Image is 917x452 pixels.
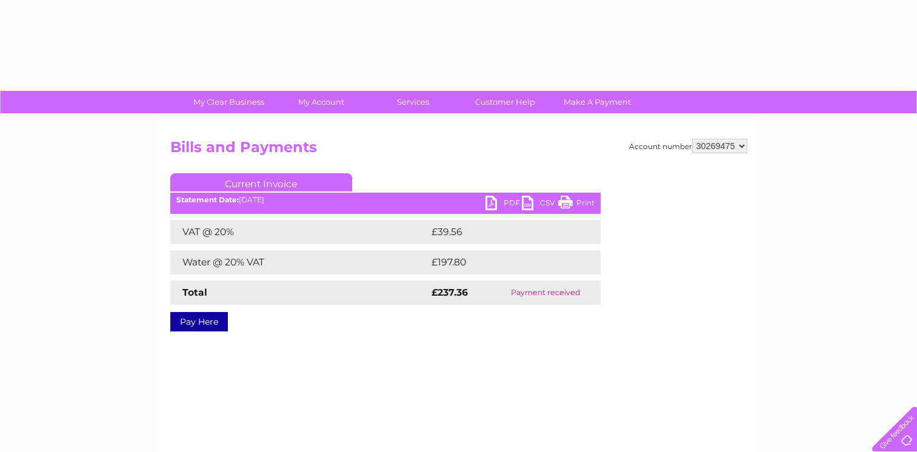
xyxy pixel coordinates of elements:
h2: Bills and Payments [170,139,747,162]
div: [DATE] [170,196,601,204]
a: CSV [522,196,558,213]
a: My Account [271,91,371,113]
a: Customer Help [455,91,555,113]
td: VAT @ 20% [170,220,428,244]
td: Payment received [490,281,601,305]
div: Account number [629,139,747,153]
a: Current Invoice [170,173,352,191]
a: PDF [485,196,522,213]
a: Pay Here [170,312,228,331]
td: £39.56 [428,220,576,244]
a: Print [558,196,595,213]
strong: £237.36 [432,287,468,298]
b: Statement Date: [176,195,239,204]
td: £197.80 [428,250,578,274]
a: My Clear Business [179,91,279,113]
a: Services [363,91,463,113]
a: Make A Payment [547,91,647,113]
strong: Total [182,287,207,298]
td: Water @ 20% VAT [170,250,428,274]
